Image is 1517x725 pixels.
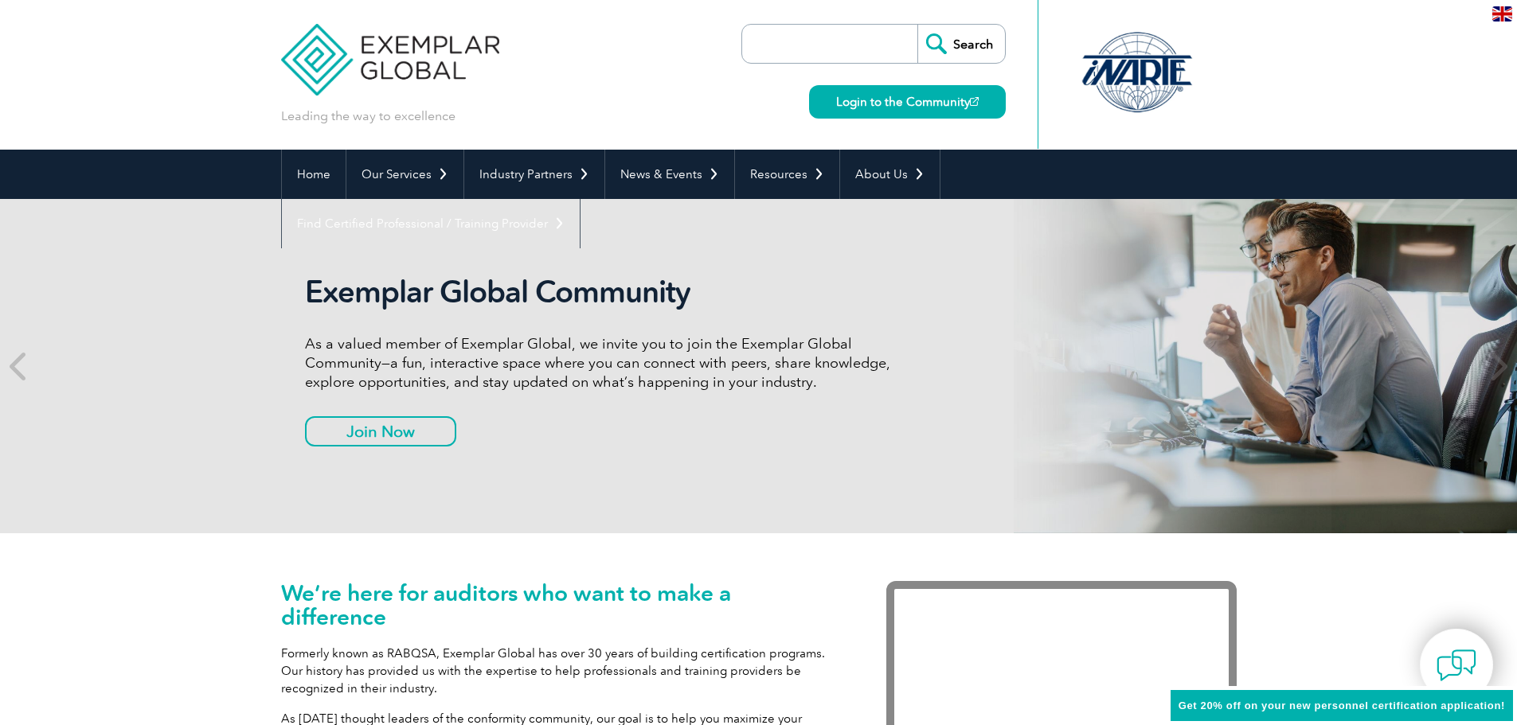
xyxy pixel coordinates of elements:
[305,334,902,392] p: As a valued member of Exemplar Global, we invite you to join the Exemplar Global Community—a fun,...
[464,150,604,199] a: Industry Partners
[1179,700,1505,711] span: Get 20% off on your new personnel certification application!
[346,150,463,199] a: Our Services
[281,645,839,697] p: Formerly known as RABQSA, Exemplar Global has over 30 years of building certification programs. O...
[809,85,1006,119] a: Login to the Community
[605,150,734,199] a: News & Events
[281,581,839,629] h1: We’re here for auditors who want to make a difference
[917,25,1005,63] input: Search
[735,150,839,199] a: Resources
[305,416,456,446] a: Join Now
[305,274,902,310] h2: Exemplar Global Community
[281,107,455,125] p: Leading the way to excellence
[840,150,940,199] a: About Us
[282,199,580,248] a: Find Certified Professional / Training Provider
[1437,645,1476,685] img: contact-chat.png
[282,150,346,199] a: Home
[970,97,979,106] img: open_square.png
[1492,6,1512,21] img: en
